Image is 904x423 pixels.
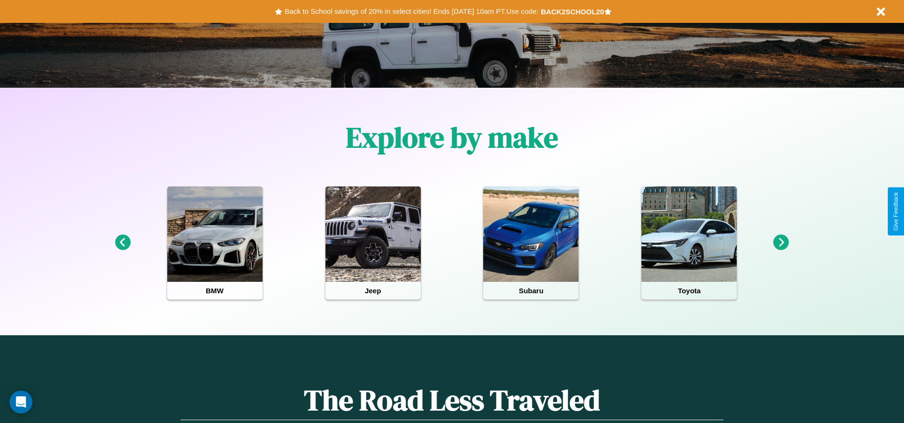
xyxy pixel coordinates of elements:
[325,282,421,299] h4: Jeep
[167,282,263,299] h4: BMW
[893,192,899,231] div: Give Feedback
[641,282,737,299] h4: Toyota
[541,8,604,16] b: BACK2SCHOOL20
[10,391,32,413] div: Open Intercom Messenger
[282,5,540,18] button: Back to School savings of 20% in select cities! Ends [DATE] 10am PT.Use code:
[346,118,558,157] h1: Explore by make
[181,381,723,420] h1: The Road Less Traveled
[483,282,579,299] h4: Subaru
